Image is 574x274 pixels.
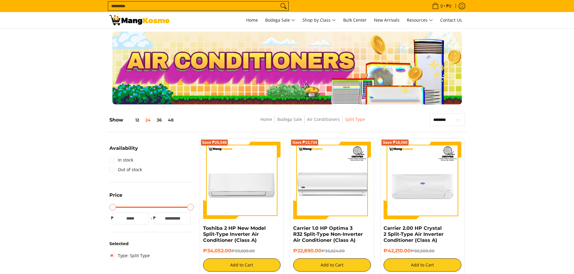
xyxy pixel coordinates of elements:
del: ₱59,600.00 [231,248,255,253]
span: ₱ [109,215,115,221]
span: Resources [407,17,433,24]
a: Home [260,116,272,122]
a: Resources [404,12,436,28]
button: 24 [142,118,154,122]
nav: Breadcrumbs [218,116,407,129]
img: Carrier 2.00 HP Crystal 2 Split-Type Air Inverter Conditioner (Class A) [384,142,461,219]
span: Home [246,17,258,23]
span: Bodega Sale [265,17,295,24]
span: Shop by Class [303,17,336,24]
a: Out of stock [109,165,142,174]
a: Bodega Sale [277,116,302,122]
h6: ₱42,210.00 [384,248,461,254]
a: Carrier 2.00 HP Crystal 2 Split-Type Air Inverter Conditioner (Class A) [384,225,444,243]
a: Carrier 1.0 HP Optima 3 R32 Split-Type Non-Inverter Air Conditioner (Class A) [293,225,363,243]
summary: Open [109,193,122,202]
img: Carrier 1.0 HP Optima 3 R32 Split-Type Non-Inverter Air Conditioner (Class A) [293,142,371,219]
nav: Main Menu [176,12,465,28]
img: Toshiba 2 HP New Model Split-Type Inverter Air Conditioner (Class A) [203,142,281,219]
a: Home [243,12,261,28]
button: Add to Cart [203,258,281,272]
span: New Arrivals [374,17,400,23]
span: Save ₱25,548 [202,141,227,144]
span: Price [109,193,122,198]
a: Contact Us [437,12,465,28]
span: Split Type [345,116,365,123]
img: Bodega Sale Aircon l Mang Kosme: Home Appliances Warehouse Sale Split Type [109,15,170,25]
a: Air Conditioners [307,116,340,122]
a: New Arrivals [371,12,403,28]
span: Contact Us [440,17,462,23]
span: Save ₱18,090 [383,141,407,144]
h6: ₱34,052.00 [203,248,281,254]
button: Search [279,2,288,11]
span: 0 [440,4,444,8]
summary: Open [109,146,138,155]
h6: Selected [109,241,194,247]
a: Toshiba 2 HP New Model Split-Type Inverter Air Conditioner (Class A) [203,225,266,243]
a: In stock [109,155,133,165]
span: Availability [109,146,138,151]
a: Bodega Sale [262,12,298,28]
span: ₱ [152,215,158,221]
a: Bulk Center [340,12,370,28]
button: Add to Cart [384,258,461,272]
span: • [430,3,453,9]
button: 48 [165,118,177,122]
a: Shop by Class [300,12,339,28]
del: ₱60,300.00 [411,248,434,253]
span: ₱0 [445,4,452,8]
button: 12 [123,118,142,122]
del: ₱36,624.00 [322,248,345,253]
button: 36 [154,118,165,122]
h6: ₱22,890.00 [293,248,371,254]
span: Save ₱13,734 [292,141,317,144]
a: Type: Split Type [109,251,150,260]
h5: Show [109,117,177,123]
span: Bulk Center [343,17,367,23]
button: Add to Cart [293,258,371,272]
